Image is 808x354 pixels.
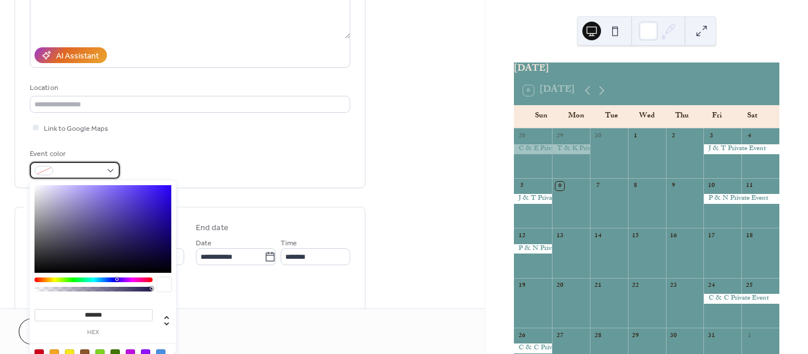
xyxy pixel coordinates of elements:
[517,182,526,190] div: 5
[593,132,602,141] div: 30
[745,282,754,290] div: 25
[593,282,602,290] div: 21
[669,231,678,240] div: 16
[555,331,564,340] div: 27
[703,294,779,304] div: C & C Private Event
[631,331,640,340] div: 29
[631,231,640,240] div: 15
[735,105,770,129] div: Sat
[523,105,558,129] div: Sun
[593,182,602,190] div: 7
[517,282,526,290] div: 19
[196,222,229,234] div: End date
[517,132,526,141] div: 28
[517,331,526,340] div: 26
[514,343,552,353] div: C & C Private Event
[745,132,754,141] div: 4
[703,144,779,154] div: J & T Private Event
[669,282,678,290] div: 23
[631,282,640,290] div: 22
[555,282,564,290] div: 20
[629,105,664,129] div: Wed
[281,237,297,249] span: Time
[707,132,716,141] div: 3
[707,231,716,240] div: 17
[631,182,640,190] div: 8
[664,105,699,129] div: Thu
[56,50,99,63] div: AI Assistant
[703,194,779,204] div: P & N Private Event
[196,237,212,249] span: Date
[707,282,716,290] div: 24
[555,132,564,141] div: 29
[745,331,754,340] div: 1
[19,318,91,345] button: Cancel
[514,194,552,204] div: J & T Private Event
[30,82,348,94] div: Location
[593,231,602,240] div: 14
[34,47,107,63] button: AI Assistant
[593,331,602,340] div: 28
[699,105,734,129] div: Fri
[707,182,716,190] div: 10
[594,105,629,129] div: Tue
[517,231,526,240] div: 12
[669,182,678,190] div: 9
[745,182,754,190] div: 11
[631,132,640,141] div: 1
[514,63,779,77] div: [DATE]
[745,231,754,240] div: 18
[30,148,118,160] div: Event color
[555,231,564,240] div: 13
[514,144,552,154] div: C & E Private Event
[552,144,590,154] div: T & K Private Event
[707,331,716,340] div: 31
[669,132,678,141] div: 2
[514,244,552,254] div: P & N Private Event
[669,331,678,340] div: 30
[558,105,593,129] div: Mon
[34,329,153,336] label: hex
[44,123,108,135] span: Link to Google Maps
[555,182,564,190] div: 6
